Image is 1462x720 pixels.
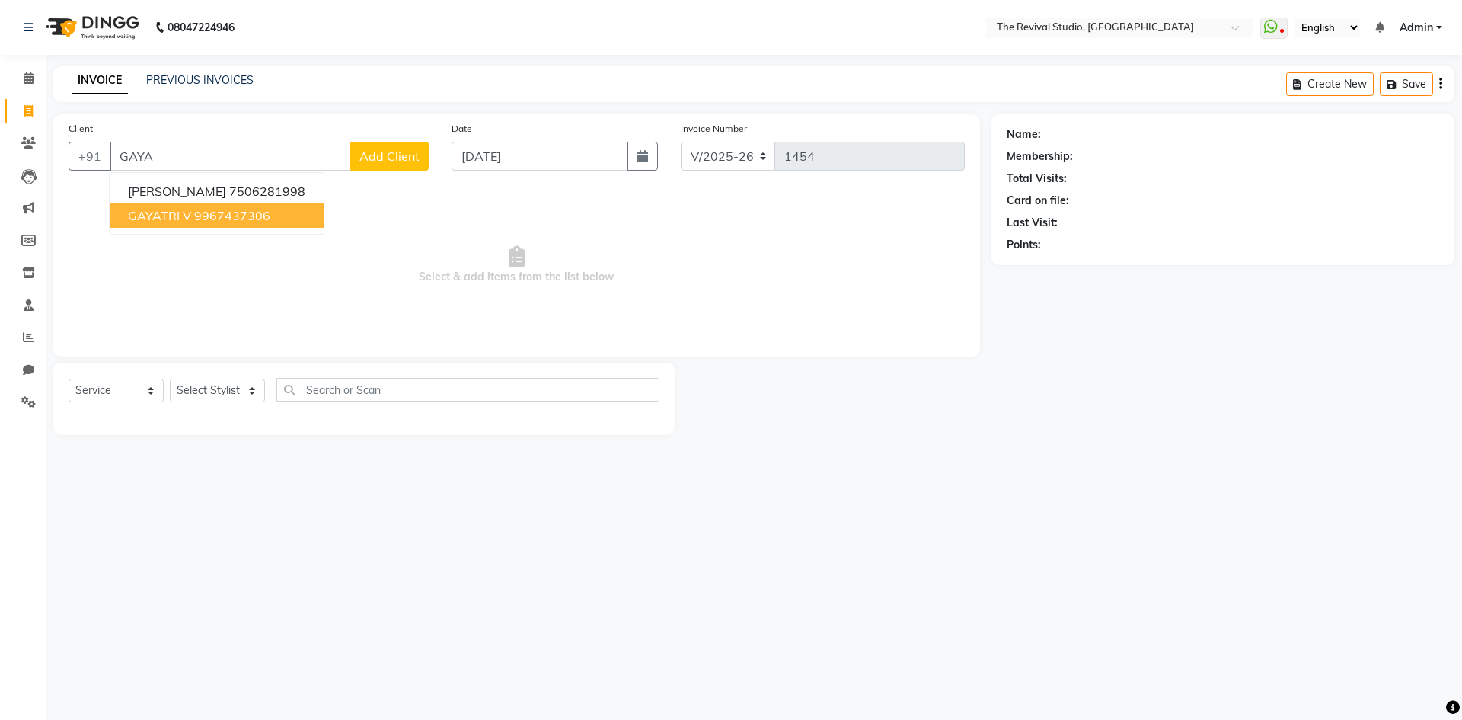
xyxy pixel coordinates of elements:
[1007,126,1041,142] div: Name:
[1286,72,1374,96] button: Create New
[681,122,747,136] label: Invoice Number
[146,73,254,87] a: PREVIOUS INVOICES
[69,142,111,171] button: +91
[168,6,235,49] b: 08047224946
[1007,215,1058,231] div: Last Visit:
[452,122,472,136] label: Date
[194,208,270,223] ngb-highlight: 9967437306
[229,184,305,199] ngb-highlight: 7506281998
[128,208,191,223] span: GAYATRI V
[1007,237,1041,253] div: Points:
[1007,193,1069,209] div: Card on file:
[110,142,351,171] input: Search by Name/Mobile/Email/Code
[1380,72,1433,96] button: Save
[1400,20,1433,36] span: Admin
[1007,171,1067,187] div: Total Visits:
[72,67,128,94] a: INVOICE
[1007,149,1073,165] div: Membership:
[350,142,429,171] button: Add Client
[128,184,226,199] span: [PERSON_NAME]
[69,189,965,341] span: Select & add items from the list below
[359,149,420,164] span: Add Client
[39,6,143,49] img: logo
[276,378,659,402] input: Search or Scan
[69,122,93,136] label: Client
